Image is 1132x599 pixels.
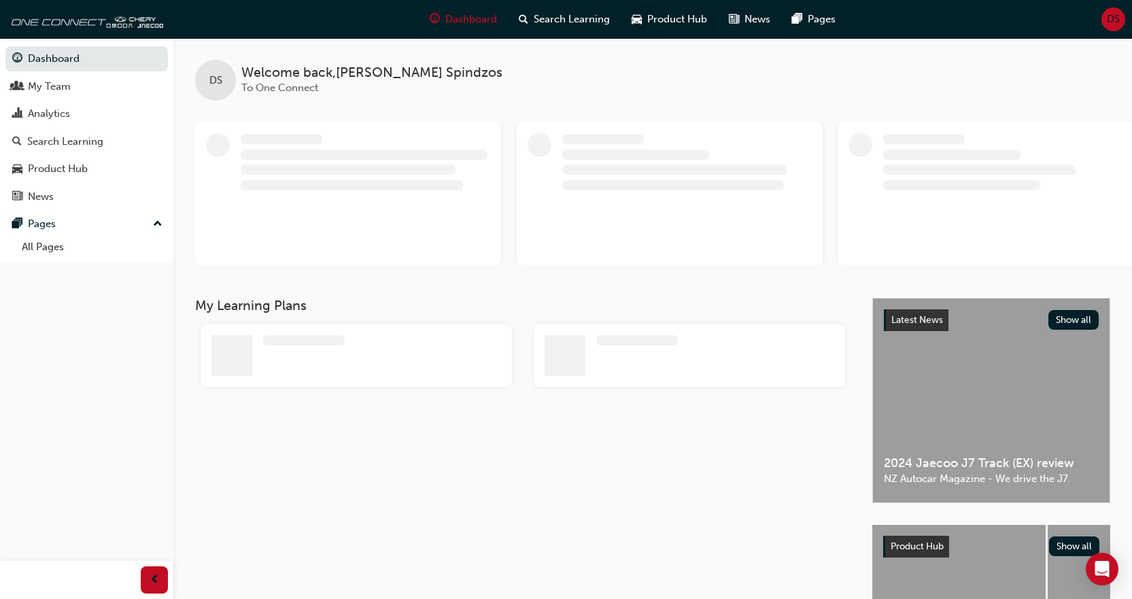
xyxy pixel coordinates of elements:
button: DashboardMy TeamAnalyticsSearch LearningProduct HubNews [5,44,168,211]
span: car-icon [632,11,642,28]
div: Product Hub [28,161,88,177]
span: pages-icon [12,218,22,230]
a: search-iconSearch Learning [508,5,621,33]
div: Analytics [28,106,70,122]
span: search-icon [519,11,528,28]
a: pages-iconPages [781,5,846,33]
span: news-icon [12,191,22,203]
a: guage-iconDashboard [419,5,508,33]
span: news-icon [729,11,739,28]
button: DS [1101,7,1125,31]
span: people-icon [12,81,22,93]
span: guage-icon [12,53,22,65]
a: News [5,184,168,209]
button: Show all [1049,536,1100,556]
div: Search Learning [27,134,103,150]
span: chart-icon [12,108,22,120]
button: Pages [5,211,168,237]
span: Welcome back , [PERSON_NAME] Spindzos [241,65,502,81]
span: search-icon [12,136,22,148]
span: News [744,12,770,27]
span: Latest News [891,314,943,326]
span: Search Learning [534,12,610,27]
span: NZ Autocar Magazine - We drive the J7. [884,471,1099,487]
a: Product Hub [5,156,168,182]
span: Product Hub [647,12,707,27]
img: oneconnect [7,5,163,33]
span: Dashboard [445,12,497,27]
a: news-iconNews [718,5,781,33]
span: DS [1107,12,1120,27]
a: Search Learning [5,129,168,154]
span: car-icon [12,163,22,175]
div: Pages [28,216,56,232]
div: My Team [28,79,71,95]
a: Latest NewsShow all2024 Jaecoo J7 Track (EX) reviewNZ Autocar Magazine - We drive the J7. [872,298,1110,503]
a: Latest NewsShow all [884,309,1099,331]
div: News [28,189,54,205]
span: pages-icon [792,11,802,28]
button: Show all [1048,310,1099,330]
span: guage-icon [430,11,440,28]
span: DS [209,73,222,88]
span: Product Hub [891,541,944,552]
a: My Team [5,74,168,99]
h3: My Learning Plans [195,298,851,313]
span: To One Connect [241,82,318,94]
span: up-icon [153,216,162,233]
a: car-iconProduct Hub [621,5,718,33]
a: Product HubShow all [883,536,1099,558]
span: 2024 Jaecoo J7 Track (EX) review [884,456,1099,471]
div: Open Intercom Messenger [1086,553,1118,585]
span: prev-icon [150,572,160,589]
a: Dashboard [5,46,168,71]
a: Analytics [5,101,168,126]
a: All Pages [16,237,168,258]
span: Pages [808,12,836,27]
